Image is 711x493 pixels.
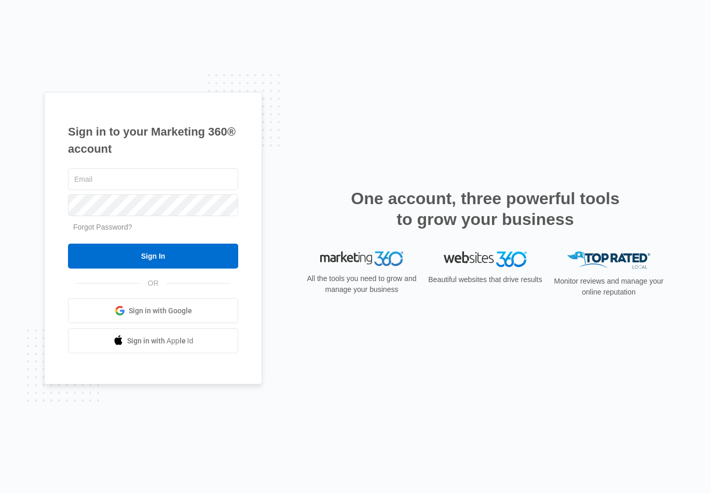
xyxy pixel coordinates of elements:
input: Email [68,168,238,190]
input: Sign In [68,244,238,269]
p: Monitor reviews and manage your online reputation [551,276,667,298]
span: Sign in with Apple Id [127,336,194,347]
span: Sign in with Google [129,305,192,316]
a: Sign in with Google [68,298,238,323]
img: Marketing 360 [320,251,403,266]
a: Sign in with Apple Id [68,328,238,353]
h1: Sign in to your Marketing 360® account [68,123,238,157]
p: All the tools you need to grow and manage your business [304,273,420,295]
img: Websites 360 [444,251,527,267]
p: Beautiful websites that drive results [427,274,543,285]
span: OR [141,278,166,289]
a: Forgot Password? [73,223,132,231]
h2: One account, three powerful tools to grow your business [348,188,623,230]
img: Top Rated Local [567,251,650,269]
